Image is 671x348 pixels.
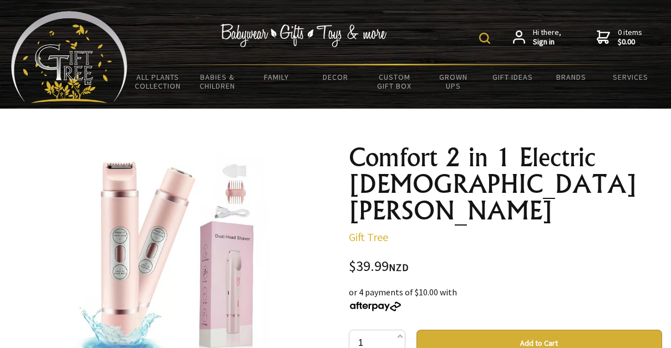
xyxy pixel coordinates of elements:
a: Babies & Children [188,65,247,98]
strong: Sign in [533,37,561,47]
div: $39.99 [349,259,662,274]
a: Decor [306,65,365,89]
span: Hi there, [533,28,561,47]
span: NZD [389,261,409,274]
strong: $0.00 [618,37,642,47]
a: Family [247,65,306,89]
a: Services [601,65,660,89]
img: Babywear - Gifts - Toys & more [220,24,387,47]
a: Custom Gift Box [365,65,424,98]
a: Gift Tree [349,230,388,244]
span: 0 items [618,27,642,47]
img: Afterpay [349,301,402,311]
a: Brands [542,65,601,89]
div: or 4 payments of $10.00 with [349,285,662,312]
a: Gift Ideas [483,65,542,89]
img: Babyware - Gifts - Toys and more... [11,11,128,103]
a: 0 items$0.00 [597,28,642,47]
a: Hi there,Sign in [513,28,561,47]
img: product search [479,33,490,44]
a: Grown Ups [424,65,483,98]
h1: Comfort 2 in 1 Electric [DEMOGRAPHIC_DATA] [PERSON_NAME] [349,144,662,224]
a: All Plants Collection [128,65,188,98]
